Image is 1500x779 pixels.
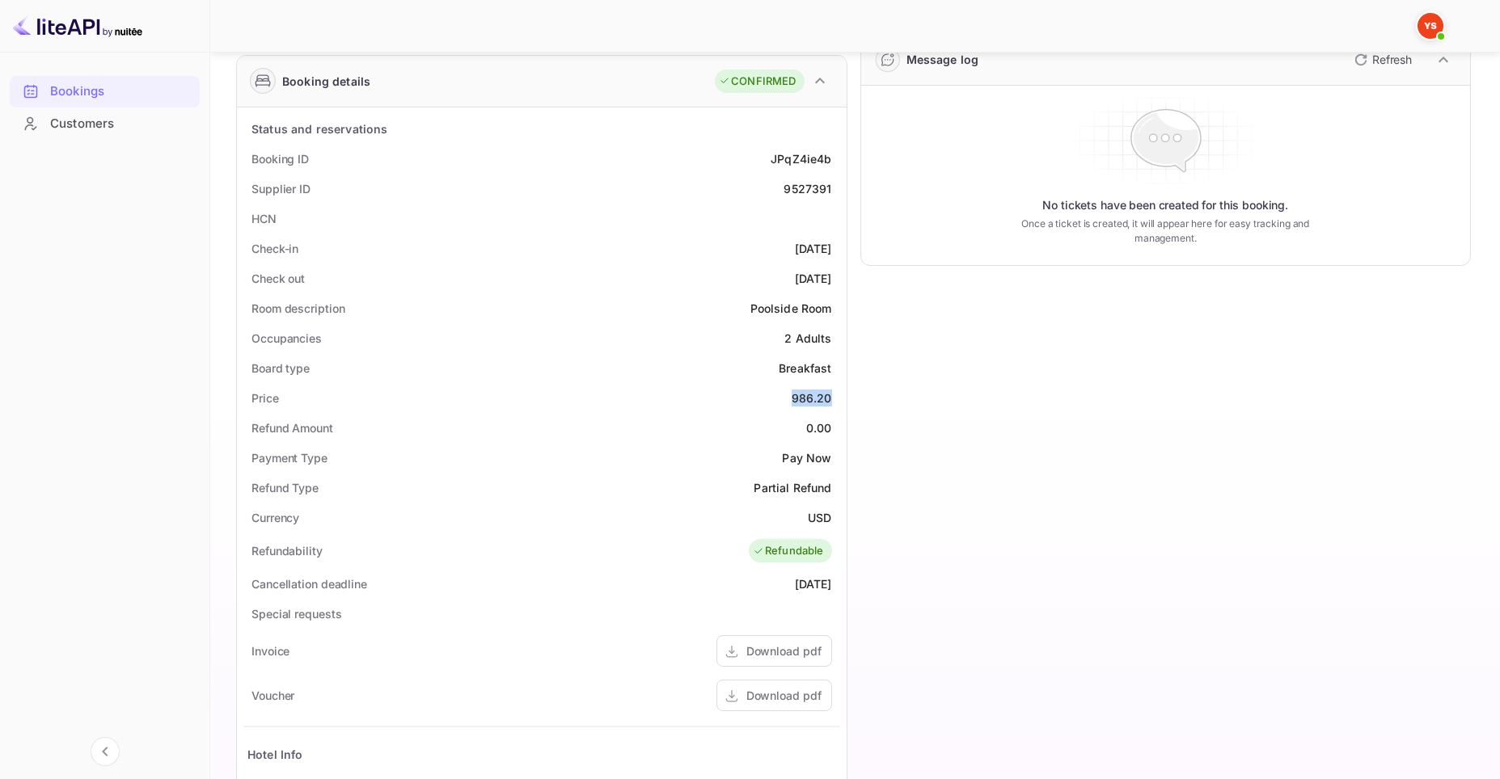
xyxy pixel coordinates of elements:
ya-tr-span: CONFIRMED [731,74,796,90]
ya-tr-span: Check out [251,272,305,285]
ya-tr-span: Breakfast [779,361,831,375]
ya-tr-span: Booking ID [251,152,309,166]
div: [DATE] [795,270,832,287]
ya-tr-span: Payment Type [251,451,327,465]
ya-tr-span: Refresh [1372,53,1412,66]
ya-tr-span: Room description [251,301,344,315]
ya-tr-span: No tickets have been created for this booking. [1042,197,1288,213]
ya-tr-span: Refundable [765,543,824,559]
ya-tr-span: Download pdf [746,688,822,702]
ya-tr-span: Once a ticket is created, it will appear here for easy tracking and management. [1001,217,1329,246]
ya-tr-span: HCN [251,212,277,225]
ya-tr-span: Cancellation deadline [251,577,367,591]
ya-tr-span: Download pdf [746,644,822,658]
div: [DATE] [795,240,832,257]
a: Bookings [10,76,200,106]
ya-tr-span: Refund Amount [251,421,333,435]
div: 0.00 [806,419,832,436]
div: Customers [10,108,200,140]
button: Refresh [1345,47,1418,73]
ya-tr-span: Pay Now [782,451,831,465]
ya-tr-span: Customers [50,115,114,133]
ya-tr-span: Currency [251,511,299,524]
ya-tr-span: Board type [251,361,310,375]
ya-tr-span: Price [251,391,279,405]
ya-tr-span: Message log [906,53,979,66]
div: 9527391 [784,180,831,197]
ya-tr-span: Supplier ID [251,182,311,196]
img: Yandex Support [1418,13,1443,39]
ya-tr-span: Refundability [251,544,323,558]
div: 986.20 [792,389,832,406]
ya-tr-span: Status and reservations [251,122,387,136]
ya-tr-span: 2 Adults [784,331,831,345]
ya-tr-span: USD [808,511,831,524]
ya-tr-span: Occupancies [251,331,322,345]
ya-tr-span: Hotel Info [247,747,303,761]
a: Customers [10,108,200,138]
ya-tr-span: Bookings [50,82,104,101]
ya-tr-span: Booking details [282,73,370,90]
ya-tr-span: JPqZ4ie4b [771,152,831,166]
div: Bookings [10,76,200,107]
ya-tr-span: Poolside Room [750,301,832,315]
ya-tr-span: Invoice [251,644,289,658]
button: Collapse navigation [91,737,120,766]
ya-tr-span: Voucher [251,688,294,702]
ya-tr-span: Refund Type [251,481,319,495]
ya-tr-span: Check-in [251,242,298,255]
ya-tr-span: Partial Refund [754,481,831,495]
img: LiteAPI logo [13,13,142,39]
div: [DATE] [795,575,832,592]
ya-tr-span: Special requests [251,607,341,621]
